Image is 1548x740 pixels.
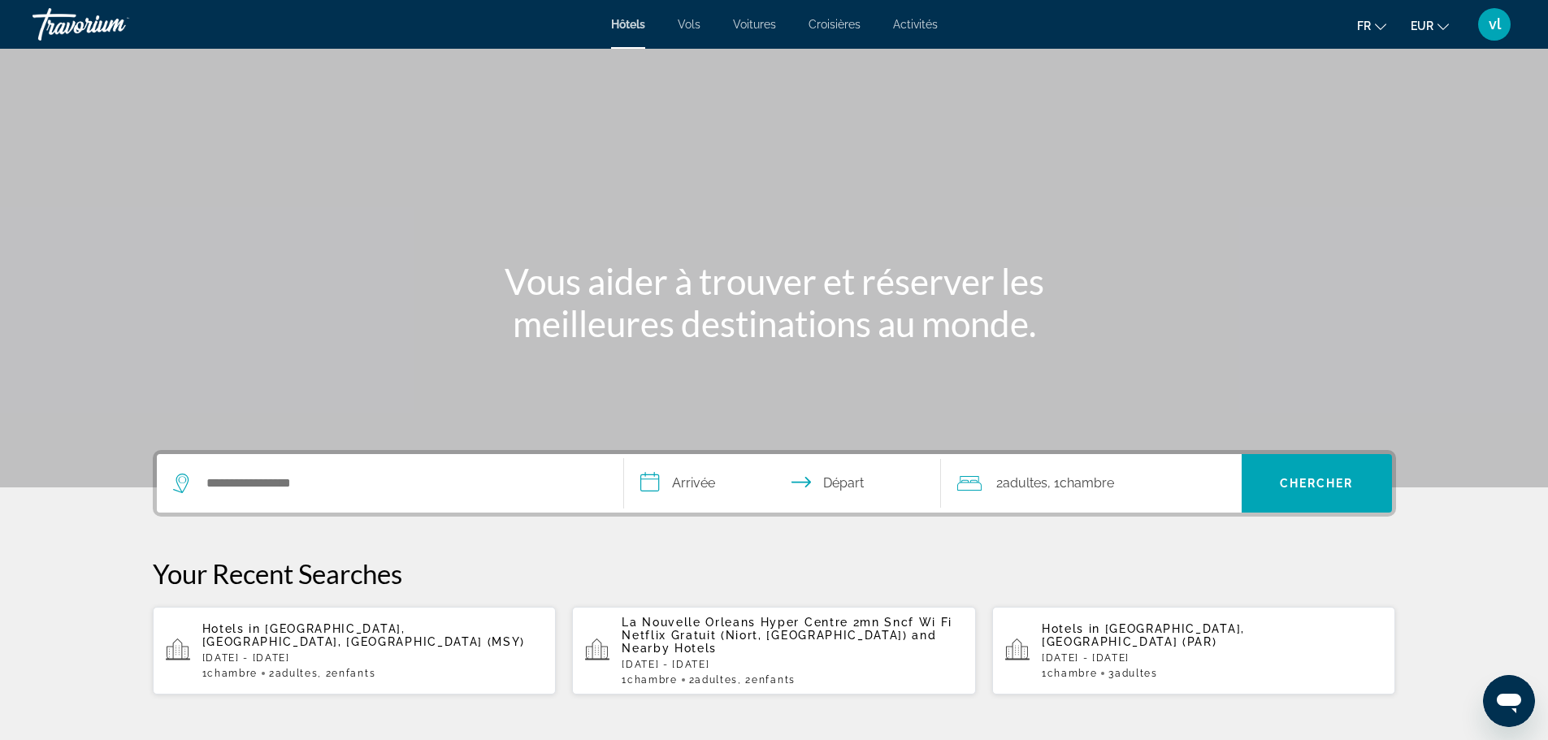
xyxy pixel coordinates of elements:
span: Chambre [1060,475,1114,491]
span: , 2 [738,674,796,686]
span: La Nouvelle Orleans Hyper Centre 2mn Sncf Wi Fi Netflix Gratuit (Niort, [GEOGRAPHIC_DATA]) [622,616,952,642]
button: User Menu [1473,7,1515,41]
span: Enfants [332,668,375,679]
div: Search widget [157,454,1392,513]
a: Travorium [33,3,195,45]
span: 3 [1108,668,1157,679]
span: 2 [689,674,738,686]
span: , 2 [318,668,375,679]
span: , 1 [1047,472,1114,495]
span: 1 [622,674,677,686]
span: and Nearby Hotels [622,629,936,655]
span: vl [1489,16,1501,32]
a: Hôtels [611,18,645,31]
button: Change currency [1411,14,1449,37]
p: [DATE] - [DATE] [1042,652,1383,664]
p: Your Recent Searches [153,557,1396,590]
button: Hotels in [GEOGRAPHIC_DATA], [GEOGRAPHIC_DATA] (PAR)[DATE] - [DATE]1Chambre3Adultes [992,606,1396,695]
span: 2 [269,668,318,679]
a: Voitures [733,18,776,31]
span: 2 [996,472,1047,495]
button: Change language [1357,14,1386,37]
span: Chambre [207,668,258,679]
span: [GEOGRAPHIC_DATA], [GEOGRAPHIC_DATA], [GEOGRAPHIC_DATA] (MSY) [202,622,526,648]
span: Adultes [1003,475,1047,491]
span: 1 [202,668,258,679]
span: Adultes [695,674,738,686]
span: EUR [1411,19,1433,32]
span: 1 [1042,668,1097,679]
button: Search [1242,454,1392,513]
span: fr [1357,19,1371,32]
span: Hotels in [202,622,261,635]
span: Hotels in [1042,622,1100,635]
button: Select check in and out date [624,454,941,513]
span: Enfants [752,674,796,686]
button: Travelers: 2 adults, 0 children [941,454,1242,513]
span: Adultes [1115,668,1158,679]
span: [GEOGRAPHIC_DATA], [GEOGRAPHIC_DATA] (PAR) [1042,622,1245,648]
span: Chambre [627,674,678,686]
h1: Vous aider à trouver et réserver les meilleures destinations au monde. [470,260,1079,344]
button: La Nouvelle Orleans Hyper Centre 2mn Sncf Wi Fi Netflix Gratuit (Niort, [GEOGRAPHIC_DATA]) and Ne... [572,606,976,695]
iframe: Bouton de lancement de la fenêtre de messagerie [1483,675,1535,727]
p: [DATE] - [DATE] [622,659,963,670]
button: Hotels in [GEOGRAPHIC_DATA], [GEOGRAPHIC_DATA], [GEOGRAPHIC_DATA] (MSY)[DATE] - [DATE]1Chambre2Ad... [153,606,557,695]
span: Chercher [1280,477,1354,490]
input: Search hotel destination [205,471,599,495]
p: [DATE] - [DATE] [202,652,544,664]
a: Vols [678,18,700,31]
span: Adultes [275,668,319,679]
a: Activités [893,18,938,31]
a: Croisières [809,18,861,31]
span: Chambre [1047,668,1098,679]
